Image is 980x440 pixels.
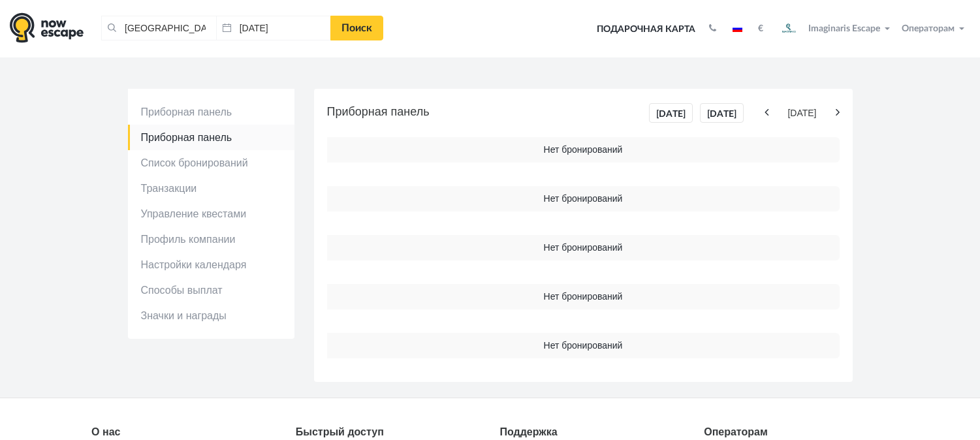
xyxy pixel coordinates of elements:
td: Нет бронирований [327,333,840,358]
a: Настройки календаря [128,252,294,277]
span: Операторам [902,24,955,33]
a: Управление квестами [128,201,294,227]
a: Приборная панель [128,99,294,125]
a: [DATE] [649,103,693,123]
a: Список бронирований [128,150,294,176]
a: Значки и награды [128,303,294,328]
a: Приборная панель [128,125,294,150]
img: logo [10,12,84,43]
input: Дата [216,16,331,40]
a: Подарочная карта [592,15,700,44]
div: Операторам [704,424,889,440]
button: Операторам [898,22,970,35]
span: Imaginaris Escape [808,22,880,33]
a: Способы выплат [128,277,294,303]
h5: Приборная панель [327,102,840,124]
input: Город или название квеста [101,16,216,40]
td: Нет бронирований [327,235,840,260]
td: Нет бронирований [327,186,840,212]
div: О нас [91,424,276,440]
a: Транзакции [128,176,294,201]
span: [DATE] [772,107,832,119]
td: Нет бронирований [327,137,840,163]
div: Поддержка [499,424,684,440]
div: Быстрый доступ [296,424,481,440]
img: ru.jpg [733,25,742,32]
a: Профиль компании [128,227,294,252]
strong: € [758,24,763,33]
button: Imaginaris Escape [773,16,896,42]
button: € [751,22,770,35]
a: Поиск [330,16,383,40]
a: [DATE] [700,103,744,123]
td: Нет бронирований [327,284,840,309]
